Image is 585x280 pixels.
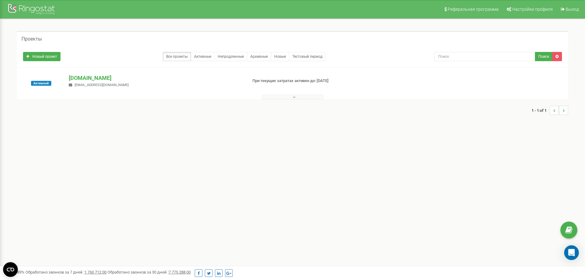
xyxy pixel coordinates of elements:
button: Поиск [535,52,552,61]
a: Новые [271,52,289,61]
span: Обработано звонков за 30 дней : [107,270,191,274]
div: Open Intercom Messenger [564,245,579,260]
span: Обработано звонков за 7 дней : [25,270,107,274]
u: 7 775 288,00 [169,270,191,274]
a: Все проекты [163,52,191,61]
a: Непродленные [214,52,247,61]
a: Активные [191,52,215,61]
h5: Проекты [21,36,42,42]
p: При текущих затратах активен до: [DATE] [252,78,380,84]
span: Настройки профиля [512,7,553,12]
span: 1 - 1 of 1 [532,106,550,115]
p: [DOMAIN_NAME] [69,74,242,82]
u: 1 760 712,00 [84,270,107,274]
a: Тестовый период [289,52,326,61]
span: Реферальная программа [448,7,499,12]
nav: ... [532,100,568,121]
a: Архивные [247,52,271,61]
span: [EMAIL_ADDRESS][DOMAIN_NAME] [75,83,129,87]
input: Поиск [434,52,535,61]
span: Активный [31,81,51,86]
a: Новый проект [23,52,60,61]
span: Выход [566,7,579,12]
button: Open CMP widget [3,262,18,277]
